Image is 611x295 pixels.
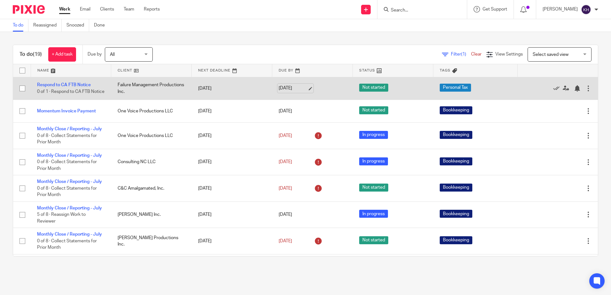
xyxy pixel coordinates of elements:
[37,153,102,158] a: Monthly Close / Reporting - July
[48,47,76,62] a: + Add task
[111,201,192,228] td: [PERSON_NAME] Inc.
[359,157,388,165] span: In progress
[440,84,471,92] span: Personal Tax
[471,52,482,57] a: Clear
[110,52,115,57] span: All
[66,19,89,32] a: Snoozed
[37,212,86,223] span: 5 of 8 · Reassign Work to Reviewer
[581,4,591,15] img: svg%3E
[111,228,192,254] td: [PERSON_NAME] Productions Inc.
[192,123,272,149] td: [DATE]
[483,7,507,11] span: Get Support
[37,232,102,237] a: Monthly Close / Reporting - July
[192,149,272,175] td: [DATE]
[13,5,45,14] img: Pixie
[192,77,272,100] td: [DATE]
[80,6,90,12] a: Email
[359,84,388,92] span: Not started
[37,89,104,94] span: 0 of 1 · Respond to CA FTB Notice
[440,210,472,218] span: Bookkeeping
[144,6,160,12] a: Reports
[111,254,192,280] td: [PERSON_NAME] Inc.
[19,51,42,58] h1: To do
[359,184,388,192] span: Not started
[440,236,472,244] span: Bookkeeping
[37,186,97,197] span: 0 of 8 · Collect Statements for Prior Month
[111,123,192,149] td: One Voice Productions LLC
[359,210,388,218] span: In progress
[279,109,292,113] span: [DATE]
[451,52,471,57] span: Filter
[124,6,134,12] a: Team
[111,100,192,122] td: One Voice Productions LLC
[440,69,451,72] span: Tags
[279,160,292,164] span: [DATE]
[37,83,91,87] a: Respond to CA FTB Notice
[553,85,563,92] a: Mark as done
[88,51,102,57] p: Due by
[37,127,102,131] a: Monthly Close / Reporting - July
[13,19,28,32] a: To do
[495,52,523,57] span: View Settings
[37,160,97,171] span: 0 of 8 · Collect Statements for Prior Month
[390,8,448,13] input: Search
[359,236,388,244] span: Not started
[192,201,272,228] td: [DATE]
[533,52,568,57] span: Select saved view
[192,100,272,122] td: [DATE]
[111,175,192,201] td: C&C Amalgamated, Inc.
[37,239,97,250] span: 0 of 8 · Collect Statements for Prior Month
[37,109,96,113] a: Momentum Invoice Payment
[279,133,292,138] span: [DATE]
[37,179,102,184] a: Monthly Close / Reporting - July
[461,52,466,57] span: (1)
[37,133,97,145] span: 0 of 8 · Collect Statements for Prior Month
[543,6,578,12] p: [PERSON_NAME]
[279,239,292,243] span: [DATE]
[37,206,102,210] a: Monthly Close / Reporting - July
[192,254,272,280] td: [DATE]
[111,77,192,100] td: Failure Management Productions Inc.
[359,106,388,114] span: Not started
[359,131,388,139] span: In progress
[440,157,472,165] span: Bookkeeping
[192,175,272,201] td: [DATE]
[440,131,472,139] span: Bookkeeping
[440,184,472,192] span: Bookkeeping
[33,19,62,32] a: Reassigned
[279,212,292,217] span: [DATE]
[279,186,292,191] span: [DATE]
[100,6,114,12] a: Clients
[94,19,110,32] a: Done
[440,106,472,114] span: Bookkeeping
[33,52,42,57] span: (19)
[192,228,272,254] td: [DATE]
[59,6,70,12] a: Work
[111,149,192,175] td: Consulting NC LLC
